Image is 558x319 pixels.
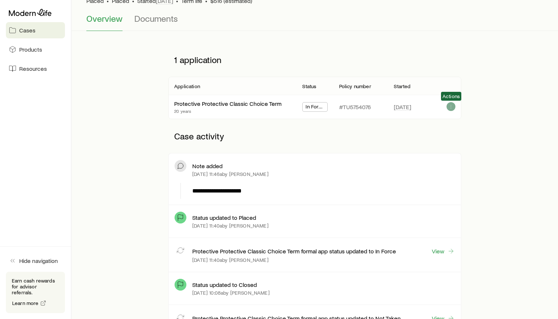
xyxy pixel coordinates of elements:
p: Started [394,83,410,89]
p: Note added [192,162,223,170]
span: Products [19,46,42,53]
span: Resources [19,65,47,72]
span: [DATE] [394,103,411,111]
span: Overview [86,13,123,24]
span: Learn more [12,301,39,306]
p: [DATE] 10:08a by [PERSON_NAME] [192,290,270,296]
span: Cases [19,27,35,34]
span: In Force [306,104,324,111]
p: Case activity [168,125,461,147]
div: Protective Protective Classic Choice Term [174,100,282,108]
p: Protective Protective Classic Choice Term formal app status updated to In Force [192,247,396,255]
span: Documents [134,13,178,24]
p: #TU5754076 [339,103,371,111]
span: Actions [442,93,460,99]
p: Status updated to Closed [192,281,257,288]
p: Earn cash rewards for advisor referrals. [12,278,59,295]
p: [DATE] 11:46a by [PERSON_NAME] [192,171,269,177]
div: Earn cash rewards for advisor referrals.Learn more [6,272,65,313]
p: [DATE] 11:40a by [PERSON_NAME] [192,223,269,229]
p: Status updated to Placed [192,214,256,221]
button: Hide navigation [6,253,65,269]
a: Products [6,41,65,58]
a: Cases [6,22,65,38]
p: Status [302,83,316,89]
p: 20 years [174,108,282,114]
p: Application [174,83,200,89]
div: Case details tabs [86,13,543,31]
p: Policy number [339,83,371,89]
a: Resources [6,60,65,77]
p: [DATE] 11:40a by [PERSON_NAME] [192,257,269,263]
a: View [431,247,455,255]
span: Hide navigation [19,257,58,264]
a: Protective Protective Classic Choice Term [174,100,282,107]
p: 1 application [168,49,461,71]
